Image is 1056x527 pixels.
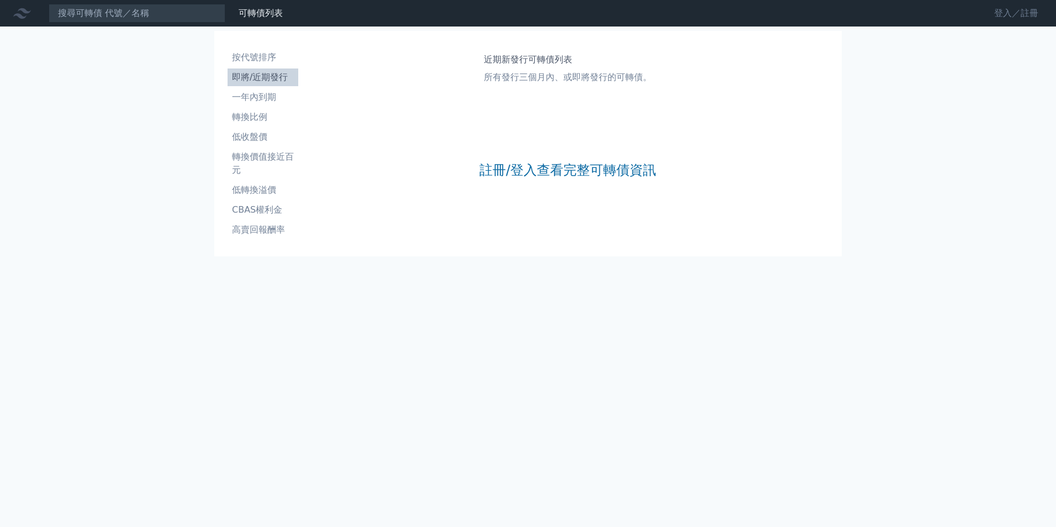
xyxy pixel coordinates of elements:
a: 高賣回報酬率 [228,221,298,239]
h1: 近期新發行可轉債列表 [484,53,652,66]
li: 低收盤價 [228,130,298,144]
a: 登入／註冊 [985,4,1047,22]
a: 註冊/登入查看完整可轉債資訊 [479,161,656,179]
li: 按代號排序 [228,51,298,64]
a: 轉換價值接近百元 [228,148,298,179]
a: 低轉換溢價 [228,181,298,199]
p: 所有發行三個月內、或即將發行的可轉債。 [484,71,652,84]
a: 轉換比例 [228,108,298,126]
li: 一年內到期 [228,91,298,104]
input: 搜尋可轉債 代號／名稱 [49,4,225,23]
a: 按代號排序 [228,49,298,66]
a: 低收盤價 [228,128,298,146]
li: 低轉換溢價 [228,183,298,197]
a: CBAS權利金 [228,201,298,219]
li: CBAS權利金 [228,203,298,217]
a: 一年內到期 [228,88,298,106]
a: 即將/近期發行 [228,68,298,86]
li: 轉換比例 [228,110,298,124]
li: 即將/近期發行 [228,71,298,84]
a: 可轉債列表 [239,8,283,18]
li: 轉換價值接近百元 [228,150,298,177]
li: 高賣回報酬率 [228,223,298,236]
